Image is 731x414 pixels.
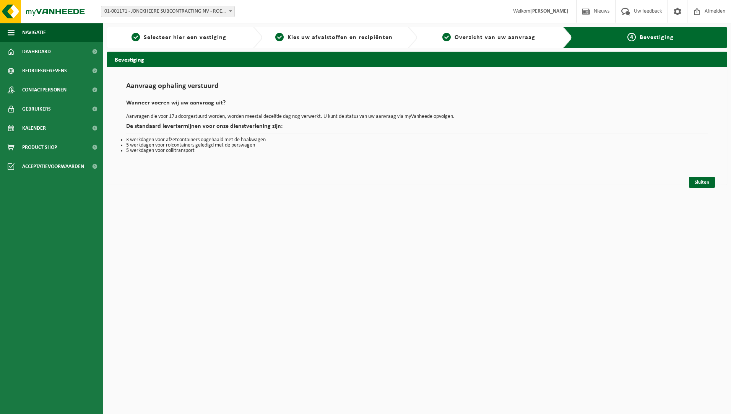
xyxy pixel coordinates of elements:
[266,33,402,42] a: 2Kies uw afvalstoffen en recipiënten
[455,34,535,41] span: Overzicht van uw aanvraag
[627,33,636,41] span: 4
[275,33,284,41] span: 2
[22,23,46,42] span: Navigatie
[132,33,140,41] span: 1
[101,6,234,17] span: 01-001171 - JONCKHEERE SUBCONTRACTING NV - ROESELARE
[22,119,46,138] span: Kalender
[442,33,451,41] span: 3
[126,137,708,143] li: 3 werkdagen voor afzetcontainers opgehaald met de haakwagen
[126,100,708,110] h2: Wanneer voeren wij uw aanvraag uit?
[530,8,569,14] strong: [PERSON_NAME]
[22,61,67,80] span: Bedrijfsgegevens
[22,99,51,119] span: Gebruikers
[288,34,393,41] span: Kies uw afvalstoffen en recipiënten
[126,82,708,94] h1: Aanvraag ophaling verstuurd
[421,33,557,42] a: 3Overzicht van uw aanvraag
[22,42,51,61] span: Dashboard
[126,148,708,153] li: 5 werkdagen voor collitransport
[126,143,708,148] li: 5 werkdagen voor rolcontainers geledigd met de perswagen
[22,157,84,176] span: Acceptatievoorwaarden
[111,33,247,42] a: 1Selecteer hier een vestiging
[126,114,708,119] p: Aanvragen die voor 17u doorgestuurd worden, worden meestal dezelfde dag nog verwerkt. U kunt de s...
[640,34,674,41] span: Bevestiging
[22,80,67,99] span: Contactpersonen
[126,123,708,134] h2: De standaard levertermijnen voor onze dienstverlening zijn:
[22,138,57,157] span: Product Shop
[107,52,727,67] h2: Bevestiging
[689,177,715,188] a: Sluiten
[144,34,226,41] span: Selecteer hier een vestiging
